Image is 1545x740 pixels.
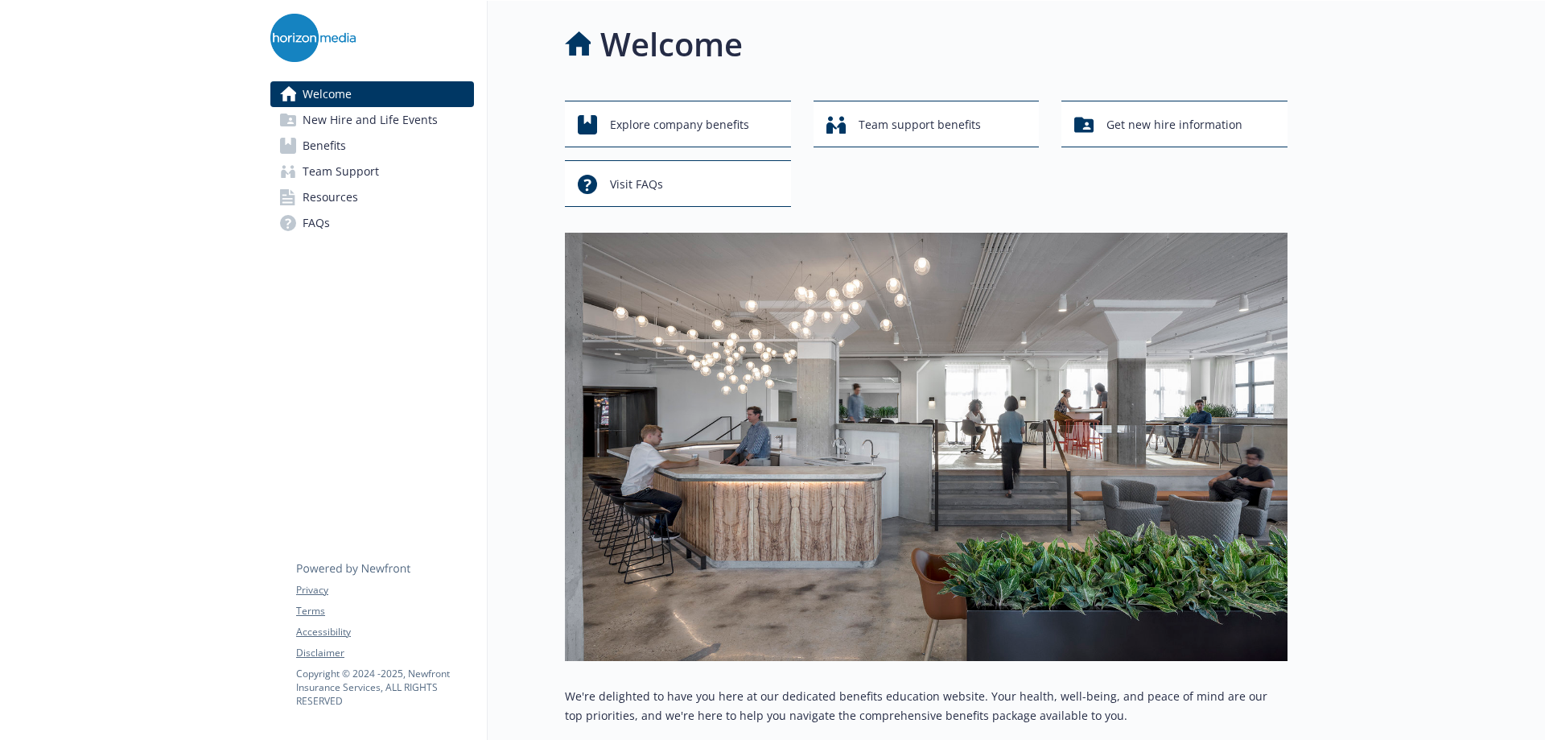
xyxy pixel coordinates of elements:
[303,159,379,184] span: Team Support
[600,20,743,68] h1: Welcome
[296,583,473,597] a: Privacy
[270,107,474,133] a: New Hire and Life Events
[270,81,474,107] a: Welcome
[814,101,1040,147] button: Team support benefits
[303,81,352,107] span: Welcome
[565,233,1287,661] img: overview page banner
[270,133,474,159] a: Benefits
[270,184,474,210] a: Resources
[303,133,346,159] span: Benefits
[270,210,474,236] a: FAQs
[610,169,663,200] span: Visit FAQs
[610,110,749,140] span: Explore company benefits
[296,667,473,708] p: Copyright © 2024 - 2025 , Newfront Insurance Services, ALL RIGHTS RESERVED
[1106,110,1242,140] span: Get new hire information
[1061,101,1287,147] button: Get new hire information
[859,110,981,140] span: Team support benefits
[565,101,791,147] button: Explore company benefits
[270,159,474,184] a: Team Support
[296,604,473,618] a: Terms
[303,107,438,133] span: New Hire and Life Events
[565,687,1287,726] p: We're delighted to have you here at our dedicated benefits education website. Your health, well-b...
[296,625,473,639] a: Accessibility
[303,184,358,210] span: Resources
[303,210,330,236] span: FAQs
[565,160,791,207] button: Visit FAQs
[296,646,473,660] a: Disclaimer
